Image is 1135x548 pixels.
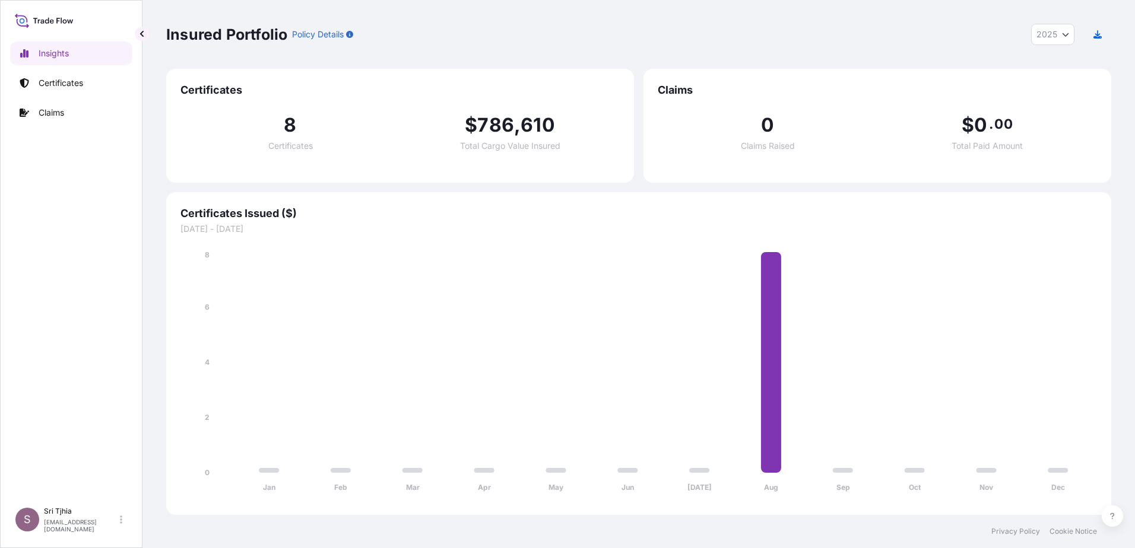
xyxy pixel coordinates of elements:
tspan: 2 [205,413,210,422]
span: $ [465,116,477,135]
p: Sri Tjhia [44,506,118,516]
a: Cookie Notice [1050,527,1097,536]
span: Claims [658,83,1097,97]
span: , [514,116,521,135]
tspan: Apr [478,483,491,492]
span: . [989,119,993,129]
p: [EMAIL_ADDRESS][DOMAIN_NAME] [44,518,118,533]
span: Certificates [180,83,620,97]
tspan: Jun [622,483,634,492]
tspan: Aug [764,483,778,492]
tspan: 0 [205,468,210,477]
span: Total Paid Amount [952,142,1023,150]
tspan: 4 [205,358,210,367]
a: Certificates [10,71,132,95]
tspan: 6 [205,302,210,311]
p: Insured Portfolio [166,25,287,44]
span: [DATE] - [DATE] [180,223,1097,235]
tspan: May [549,483,564,492]
p: Insights [39,47,69,59]
a: Claims [10,101,132,125]
tspan: Mar [406,483,420,492]
p: Policy Details [292,28,344,40]
span: Certificates [268,142,313,150]
span: 00 [994,119,1012,129]
span: 2025 [1036,28,1057,40]
span: Claims Raised [741,142,795,150]
a: Insights [10,42,132,65]
span: 0 [761,116,774,135]
span: 8 [284,116,296,135]
span: 610 [521,116,555,135]
span: Total Cargo Value Insured [460,142,560,150]
span: Certificates Issued ($) [180,206,1097,221]
span: $ [962,116,974,135]
tspan: [DATE] [687,483,712,492]
button: Year Selector [1031,24,1074,45]
span: 0 [974,116,987,135]
tspan: Nov [979,483,994,492]
span: 786 [477,116,514,135]
tspan: Oct [909,483,921,492]
tspan: Dec [1051,483,1065,492]
tspan: Sep [836,483,850,492]
a: Privacy Policy [991,527,1040,536]
tspan: 8 [205,250,210,259]
p: Claims [39,107,64,119]
tspan: Feb [334,483,347,492]
p: Certificates [39,77,83,89]
span: S [24,514,31,525]
tspan: Jan [263,483,275,492]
